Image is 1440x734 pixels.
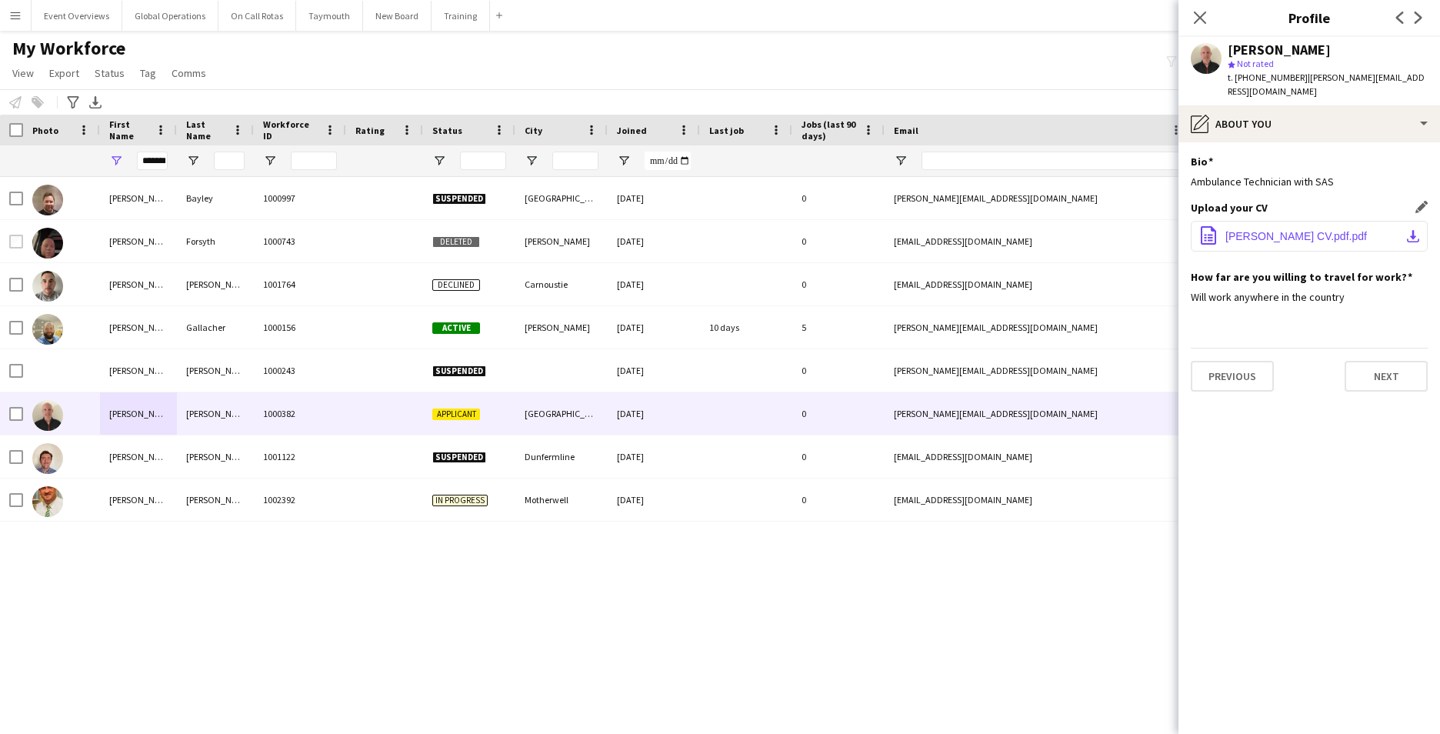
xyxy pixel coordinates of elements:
[177,349,254,392] div: [PERSON_NAME]
[100,263,177,305] div: [PERSON_NAME]
[525,125,542,136] span: City
[515,306,608,349] div: [PERSON_NAME]
[177,263,254,305] div: [PERSON_NAME]
[1228,72,1425,97] span: | [PERSON_NAME][EMAIL_ADDRESS][DOMAIN_NAME]
[254,349,346,392] div: 1000243
[432,125,462,136] span: Status
[515,177,608,219] div: [GEOGRAPHIC_DATA]
[186,154,200,168] button: Open Filter Menu
[32,228,63,259] img: Stephen Forsyth
[1191,221,1428,252] button: [PERSON_NAME] CV.pdf.pdf
[552,152,598,170] input: City Filter Input
[608,479,700,521] div: [DATE]
[122,1,218,31] button: Global Operations
[432,409,480,420] span: Applicant
[792,177,885,219] div: 0
[525,154,538,168] button: Open Filter Menu
[177,435,254,478] div: [PERSON_NAME]
[100,392,177,435] div: [PERSON_NAME]
[885,349,1192,392] div: [PERSON_NAME][EMAIL_ADDRESS][DOMAIN_NAME]
[792,435,885,478] div: 0
[134,63,162,83] a: Tag
[432,365,486,377] span: Suspended
[894,154,908,168] button: Open Filter Menu
[608,392,700,435] div: [DATE]
[100,220,177,262] div: [PERSON_NAME]
[64,93,82,112] app-action-btn: Advanced filters
[1191,270,1412,284] h3: How far are you willing to travel for work?
[608,263,700,305] div: [DATE]
[32,314,63,345] img: Stephen Gallacher
[100,435,177,478] div: [PERSON_NAME]
[1225,230,1367,242] span: [PERSON_NAME] CV.pdf.pdf
[263,118,318,142] span: Workforce ID
[432,452,486,463] span: Suspended
[432,495,488,506] span: In progress
[1191,290,1428,304] div: Will work anywhere in the country
[32,443,63,474] img: stephen Walker
[43,63,85,83] a: Export
[1191,175,1428,189] div: Ambulance Technician with SAS
[291,152,337,170] input: Workforce ID Filter Input
[792,220,885,262] div: 0
[177,392,254,435] div: [PERSON_NAME]
[254,479,346,521] div: 1002392
[12,66,34,80] span: View
[254,220,346,262] div: 1000743
[363,1,432,31] button: New Board
[515,392,608,435] div: [GEOGRAPHIC_DATA]
[432,236,480,248] span: Deleted
[515,263,608,305] div: Carnoustie
[802,118,857,142] span: Jobs (last 90 days)
[432,193,486,205] span: Suspended
[792,392,885,435] div: 0
[177,177,254,219] div: Bayley
[1191,155,1213,168] h3: Bio
[885,479,1192,521] div: [EMAIL_ADDRESS][DOMAIN_NAME]
[109,118,149,142] span: First Name
[1228,72,1308,83] span: t. [PHONE_NUMBER]
[515,435,608,478] div: Dunfermline
[140,66,156,80] span: Tag
[432,1,490,31] button: Training
[100,349,177,392] div: [PERSON_NAME]
[49,66,79,80] span: Export
[1178,8,1440,28] h3: Profile
[254,263,346,305] div: 1001764
[792,306,885,349] div: 5
[263,154,277,168] button: Open Filter Menu
[792,349,885,392] div: 0
[1191,361,1274,392] button: Previous
[32,486,63,517] img: Stephen Weldon
[460,152,506,170] input: Status Filter Input
[515,479,608,521] div: Motherwell
[1228,43,1331,57] div: [PERSON_NAME]
[165,63,212,83] a: Comms
[885,306,1192,349] div: [PERSON_NAME][EMAIL_ADDRESS][DOMAIN_NAME]
[6,63,40,83] a: View
[1345,361,1428,392] button: Next
[1237,58,1274,69] span: Not rated
[177,220,254,262] div: Forsyth
[608,306,700,349] div: [DATE]
[792,263,885,305] div: 0
[254,392,346,435] div: 1000382
[608,349,700,392] div: [DATE]
[515,220,608,262] div: [PERSON_NAME]
[88,63,131,83] a: Status
[172,66,206,80] span: Comms
[218,1,296,31] button: On Call Rotas
[109,154,123,168] button: Open Filter Menu
[100,306,177,349] div: [PERSON_NAME]
[700,306,792,349] div: 10 days
[432,322,480,334] span: Active
[95,66,125,80] span: Status
[885,263,1192,305] div: [EMAIL_ADDRESS][DOMAIN_NAME]
[177,306,254,349] div: Gallacher
[137,152,168,170] input: First Name Filter Input
[100,177,177,219] div: [PERSON_NAME]
[12,37,125,60] span: My Workforce
[1178,105,1440,142] div: About you
[922,152,1183,170] input: Email Filter Input
[296,1,363,31] button: Taymouth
